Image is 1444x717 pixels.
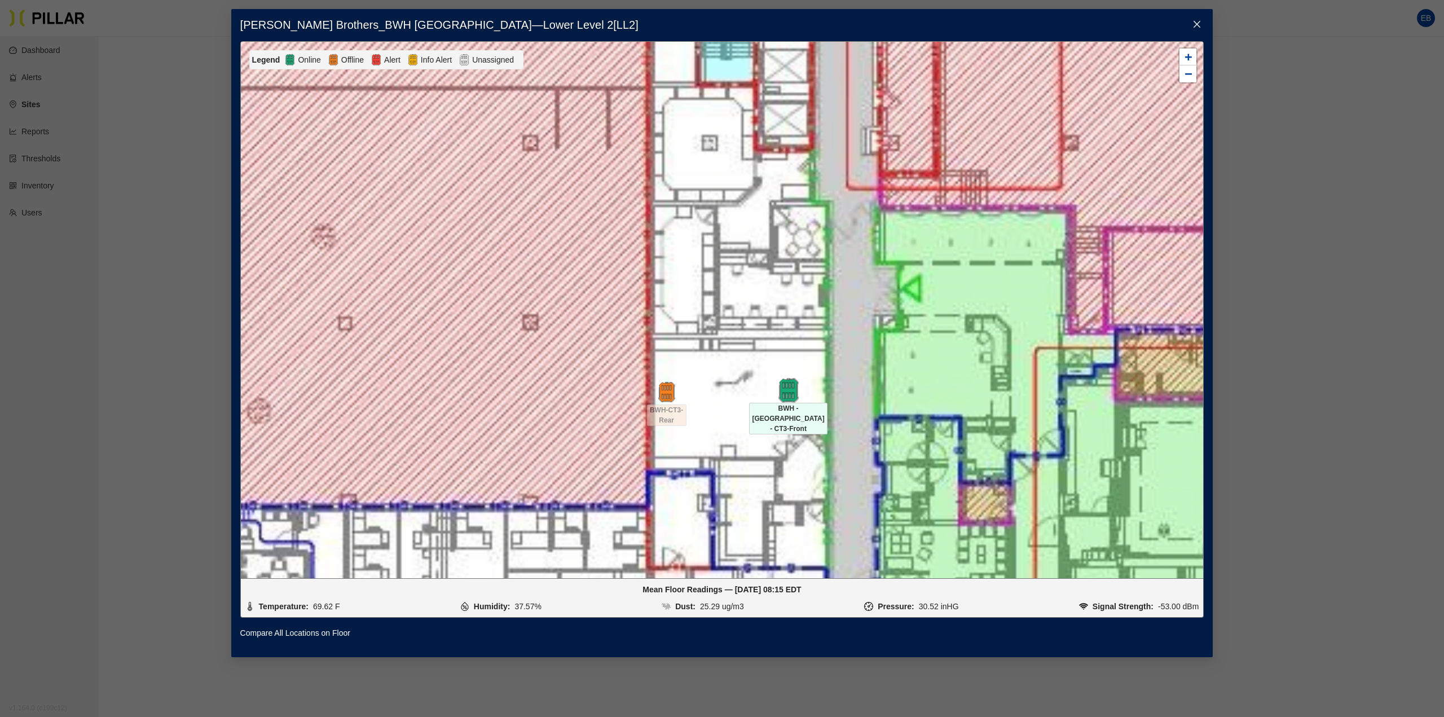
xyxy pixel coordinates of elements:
img: pod-offline.df94d192.svg [657,382,677,402]
img: DUST [662,602,671,611]
div: Humidity: [474,600,510,613]
div: Temperature: [259,600,309,613]
span: close [1192,20,1201,29]
img: pod-online.97050380.svg [776,378,800,402]
div: BWH-CT3-Rear [647,382,686,402]
img: Offline [328,53,339,67]
span: Offline [339,54,366,66]
span: BWH-CT3-Rear [647,404,686,426]
span: Alert [382,54,403,66]
img: TEMPERATURE [245,602,254,611]
div: Legend [252,54,285,66]
img: HUMIDITY [460,602,469,611]
img: Alert [407,53,419,67]
div: Signal Strength: [1093,600,1154,613]
span: − [1185,67,1192,81]
img: Unassigned [459,53,470,67]
img: Alert [371,53,382,67]
li: -53.00 dBm [1079,600,1199,613]
li: 69.62 F [245,600,340,613]
li: 25.29 ug/m3 [662,600,744,613]
img: PRESSURE [864,602,873,611]
li: 30.52 inHG [864,600,958,613]
button: Close [1181,9,1213,41]
h3: [PERSON_NAME] Brothers_BWH [GEOGRAPHIC_DATA] — Lower Level 2 [ LL2 ] [240,18,1204,32]
span: Unassigned [470,54,516,66]
span: Online [296,54,323,66]
div: Pressure: [878,600,914,613]
span: + [1185,50,1192,64]
li: 37.57% [460,600,541,613]
a: Compare All Locations on Floor [240,627,350,639]
a: Zoom in [1179,49,1196,65]
img: Online [284,53,296,67]
img: SIGNAL_RSSI [1079,602,1088,611]
div: Mean Floor Readings — [DATE] 08:15 EDT [245,583,1199,596]
span: BWH - [GEOGRAPHIC_DATA] - CT3-Front [749,403,827,434]
div: BWH - [GEOGRAPHIC_DATA] - CT3-Front [769,380,808,401]
div: Dust: [675,600,695,613]
a: Zoom out [1179,65,1196,82]
span: Info Alert [419,54,454,66]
